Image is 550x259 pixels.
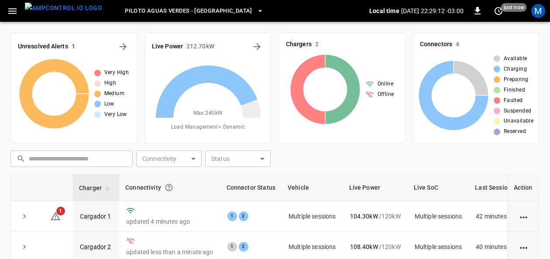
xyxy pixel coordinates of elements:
[531,4,545,18] div: profile-icon
[56,207,65,215] span: 1
[504,107,532,116] span: Suspended
[350,242,378,251] p: 108.40 kW
[25,3,102,14] img: ampcontrol.io logo
[369,7,399,15] p: Local time
[469,201,526,232] td: 42 minutes ago
[504,65,527,74] span: Charging
[492,4,505,18] button: set refresh interval
[282,201,343,232] td: Multiple sessions
[504,96,523,105] span: Faulted
[126,217,213,226] p: updated 4 minutes ago
[104,89,124,98] span: Medium
[121,3,267,20] button: Piloto Aguas Verdes - [GEOGRAPHIC_DATA]
[227,211,237,221] div: 1
[125,6,252,16] span: Piloto Aguas Verdes - [GEOGRAPHIC_DATA]
[186,42,214,51] h6: 212.70 kW
[80,243,111,250] a: Cargador 2
[350,212,401,221] div: / 120 kW
[239,211,248,221] div: 2
[518,212,529,221] div: action cell options
[286,40,312,49] h6: Chargers
[343,174,408,201] th: Live Power
[469,174,526,201] th: Last Session
[504,55,527,63] span: Available
[504,127,526,136] span: Reserved
[18,210,31,223] button: expand row
[193,109,223,118] span: Max. 240 kW
[401,7,464,15] p: [DATE] 22:29:12 -03:00
[282,174,343,201] th: Vehicle
[104,110,127,119] span: Very Low
[518,242,529,251] div: action cell options
[408,174,469,201] th: Live SoC
[408,201,469,232] td: Multiple sessions
[378,90,394,99] span: Offline
[126,248,213,256] p: updated less than a minute ago
[18,42,68,51] h6: Unresolved Alerts
[152,42,183,51] h6: Live Power
[72,42,75,51] h6: 1
[227,242,237,252] div: 1
[250,40,264,54] button: Energy Overview
[350,212,378,221] p: 104.30 kW
[104,79,117,88] span: High
[456,40,459,49] h6: 4
[161,180,177,195] button: Connection between the charger and our software.
[504,75,529,84] span: Preparing
[420,40,452,49] h6: Connectors
[125,180,214,195] div: Connectivity
[116,40,130,54] button: All Alerts
[171,123,245,132] span: Load Management = Dynamic
[18,240,31,253] button: expand row
[504,86,525,95] span: Finished
[239,242,248,252] div: 2
[315,40,319,49] h6: 2
[104,100,114,109] span: Low
[378,80,393,89] span: Online
[104,68,129,77] span: Very High
[220,174,282,201] th: Connector Status
[50,212,61,219] a: 1
[80,213,111,220] a: Cargador 1
[504,117,533,126] span: Unavailable
[350,242,401,251] div: / 120 kW
[79,183,113,193] span: Charger
[507,174,539,201] th: Action
[501,3,527,12] span: just now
